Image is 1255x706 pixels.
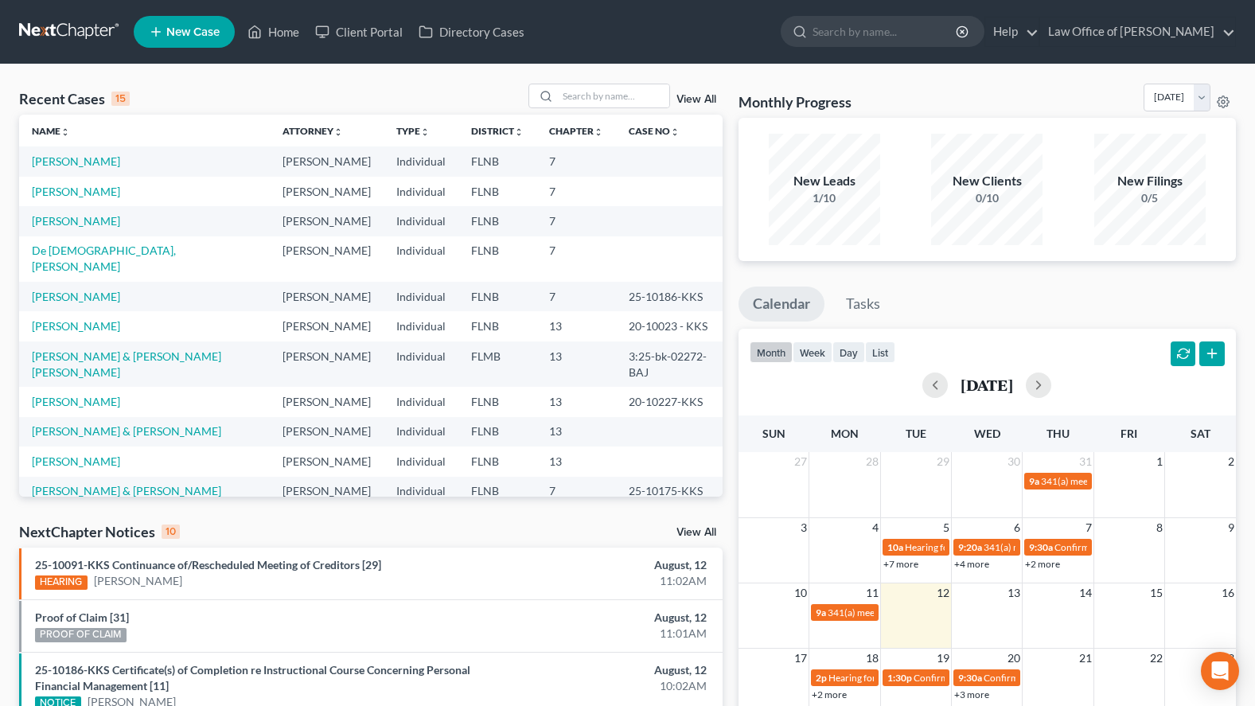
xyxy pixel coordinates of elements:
[813,17,958,46] input: Search by name...
[1226,518,1236,537] span: 9
[762,427,785,440] span: Sun
[35,663,470,692] a: 25-10186-KKS Certificate(s) of Completion re Instructional Course Concerning Personal Financial M...
[536,447,616,476] td: 13
[458,146,536,176] td: FLNB
[832,341,865,363] button: day
[536,282,616,311] td: 7
[1226,452,1236,471] span: 2
[831,427,859,440] span: Mon
[676,94,716,105] a: View All
[166,26,220,38] span: New Case
[493,662,707,678] div: August, 12
[94,573,182,589] a: [PERSON_NAME]
[1148,583,1164,603] span: 15
[1041,475,1195,487] span: 341(a) meeting for [PERSON_NAME]
[384,447,458,476] td: Individual
[536,387,616,416] td: 13
[799,518,809,537] span: 3
[471,125,524,137] a: Districtunfold_more
[270,236,384,282] td: [PERSON_NAME]
[864,583,880,603] span: 11
[536,311,616,341] td: 13
[931,190,1043,206] div: 0/10
[1148,649,1164,668] span: 22
[32,424,221,438] a: [PERSON_NAME] & [PERSON_NAME]
[458,387,536,416] td: FLNB
[935,452,951,471] span: 29
[32,395,120,408] a: [PERSON_NAME]
[32,349,221,379] a: [PERSON_NAME] & [PERSON_NAME] [PERSON_NAME]
[984,541,1137,553] span: 341(a) meeting for [PERSON_NAME]
[864,649,880,668] span: 18
[493,626,707,642] div: 11:01AM
[984,672,1164,684] span: Confirmation hearing for [PERSON_NAME]
[270,477,384,506] td: [PERSON_NAME]
[1078,649,1093,668] span: 21
[1040,18,1235,46] a: Law Office of [PERSON_NAME]
[493,678,707,694] div: 10:02AM
[905,541,1029,553] span: Hearing for [PERSON_NAME]
[493,610,707,626] div: August, 12
[871,518,880,537] span: 4
[865,341,895,363] button: list
[828,672,1015,684] span: Hearing for Celebration Pointe Holdings, LLC
[32,214,120,228] a: [PERSON_NAME]
[536,417,616,447] td: 13
[19,522,180,541] div: NextChapter Notices
[270,387,384,416] td: [PERSON_NAME]
[458,236,536,282] td: FLNB
[1025,558,1060,570] a: +2 more
[384,177,458,206] td: Individual
[883,558,918,570] a: +7 more
[616,387,723,416] td: 20-10227-KKS
[514,127,524,137] i: unfold_more
[536,477,616,506] td: 7
[887,672,912,684] span: 1:30p
[1155,452,1164,471] span: 1
[816,672,827,684] span: 2p
[111,92,130,106] div: 15
[1046,427,1070,440] span: Thu
[240,18,307,46] a: Home
[1201,652,1239,690] div: Open Intercom Messenger
[676,527,716,538] a: View All
[985,18,1039,46] a: Help
[270,206,384,236] td: [PERSON_NAME]
[35,628,127,642] div: PROOF OF CLAIM
[914,672,1094,684] span: Confirmation hearing for [PERSON_NAME]
[458,177,536,206] td: FLNB
[270,417,384,447] td: [PERSON_NAME]
[458,417,536,447] td: FLNB
[1084,518,1093,537] span: 7
[864,452,880,471] span: 28
[32,290,120,303] a: [PERSON_NAME]
[32,484,221,497] a: [PERSON_NAME] & [PERSON_NAME]
[270,447,384,476] td: [PERSON_NAME]
[739,92,852,111] h3: Monthly Progress
[384,206,458,236] td: Individual
[270,341,384,387] td: [PERSON_NAME]
[458,206,536,236] td: FLNB
[396,125,430,137] a: Typeunfold_more
[793,341,832,363] button: week
[616,477,723,506] td: 25-10175-KKS
[420,127,430,137] i: unfold_more
[1191,427,1210,440] span: Sat
[384,311,458,341] td: Individual
[750,341,793,363] button: month
[384,477,458,506] td: Individual
[1220,649,1236,668] span: 23
[458,477,536,506] td: FLNB
[1078,452,1093,471] span: 31
[616,282,723,311] td: 25-10186-KKS
[162,525,180,539] div: 10
[954,558,989,570] a: +4 more
[954,688,989,700] a: +3 more
[793,649,809,668] span: 17
[1006,649,1022,668] span: 20
[670,127,680,137] i: unfold_more
[793,583,809,603] span: 10
[549,125,603,137] a: Chapterunfold_more
[270,177,384,206] td: [PERSON_NAME]
[536,146,616,176] td: 7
